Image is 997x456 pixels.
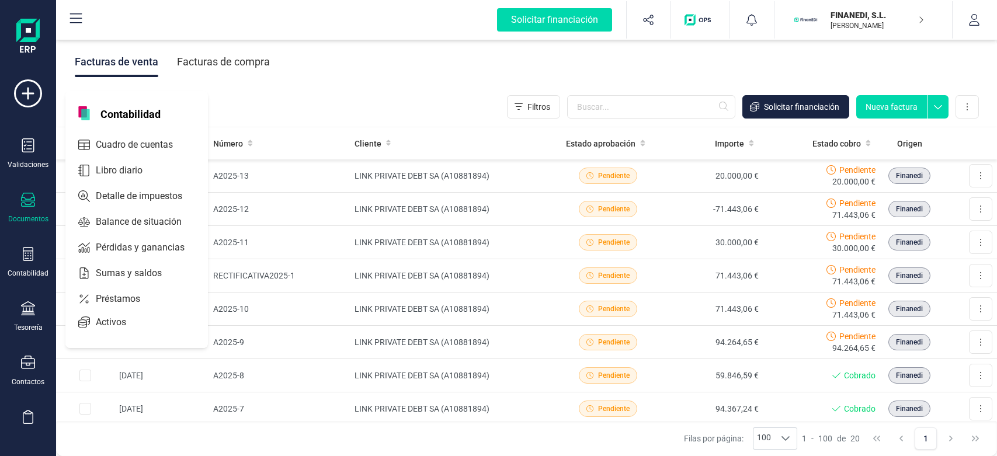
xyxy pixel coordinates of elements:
[837,433,846,444] span: de
[177,47,270,77] div: Facturas de compra
[753,428,774,449] span: 100
[91,266,183,280] span: Sumas y saldos
[91,163,164,177] span: Libro diario
[715,138,744,149] span: Importe
[844,403,876,415] span: Cobrado
[350,392,557,426] td: LINK PRIVATE DEBT SA (A10881894)
[598,170,630,181] span: Pendiente
[678,1,722,39] button: Logo de OPS
[79,370,91,381] div: Row Selected 4d9a4e91-2af8-496b-a67c-0062f7f6843e
[802,433,807,444] span: 1
[114,359,209,392] td: [DATE]
[896,270,923,281] span: Finanedi
[483,1,626,39] button: Solicitar financiación
[764,101,839,113] span: Solicitar financiación
[350,193,557,226] td: LINK PRIVATE DEBT SA (A10881894)
[839,330,876,342] span: Pendiente
[685,14,715,26] img: Logo de OPS
[839,231,876,242] span: Pendiente
[684,427,797,450] div: Filas por página:
[742,95,849,119] button: Solicitar financiación
[660,326,763,359] td: 94.264,65 €
[832,276,876,287] span: 71.443,06 €
[93,106,168,120] span: Contabilidad
[209,226,350,259] td: A2025-11
[91,215,203,229] span: Balance de situación
[598,304,630,314] span: Pendiente
[209,259,350,293] td: RECTIFICATIVA2025-1
[896,237,923,248] span: Finanedi
[114,392,209,426] td: [DATE]
[91,189,203,203] span: Detalle de impuestos
[8,269,48,278] div: Contabilidad
[793,7,819,33] img: FI
[940,427,962,450] button: Next Page
[896,370,923,381] span: Finanedi
[598,403,630,414] span: Pendiente
[660,159,763,193] td: 20.000,00 €
[8,214,48,224] div: Documentos
[660,359,763,392] td: 59.846,59 €
[350,326,557,359] td: LINK PRIVATE DEBT SA (A10881894)
[818,433,832,444] span: 100
[350,259,557,293] td: LINK PRIVATE DEBT SA (A10881894)
[527,101,550,113] span: Filtros
[788,1,938,39] button: FIFINANEDI, S.L.[PERSON_NAME]
[844,370,876,381] span: Cobrado
[91,292,161,306] span: Préstamos
[75,47,158,77] div: Facturas de venta
[598,370,630,381] span: Pendiente
[598,237,630,248] span: Pendiente
[507,95,560,119] button: Filtros
[91,315,147,329] span: Activos
[856,95,927,119] button: Nueva factura
[91,241,206,255] span: Pérdidas y ganancias
[866,427,888,450] button: First Page
[896,170,923,181] span: Finanedi
[598,337,630,347] span: Pendiente
[12,431,44,441] div: Inventario
[209,159,350,193] td: A2025-13
[598,270,630,281] span: Pendiente
[350,226,557,259] td: LINK PRIVATE DEBT SA (A10881894)
[964,427,986,450] button: Last Page
[915,427,937,450] button: Page 1
[839,197,876,209] span: Pendiente
[79,403,91,415] div: Row Selected f5113622-9239-413c-bf00-72cf8bf60852
[209,293,350,326] td: A2025-10
[16,19,40,56] img: Logo Finanedi
[598,204,630,214] span: Pendiente
[832,209,876,221] span: 71.443,06 €
[660,259,763,293] td: 71.443,06 €
[896,304,923,314] span: Finanedi
[209,326,350,359] td: A2025-9
[350,293,557,326] td: LINK PRIVATE DEBT SA (A10881894)
[832,342,876,354] span: 94.264,65 €
[566,138,635,149] span: Estado aprobación
[832,176,876,187] span: 20.000,00 €
[831,21,924,30] p: [PERSON_NAME]
[8,160,48,169] div: Validaciones
[812,138,861,149] span: Estado cobro
[839,297,876,309] span: Pendiente
[802,433,860,444] div: -
[660,392,763,426] td: 94.367,24 €
[832,309,876,321] span: 71.443,06 €
[209,359,350,392] td: A2025-8
[660,293,763,326] td: 71.443,06 €
[12,377,44,387] div: Contactos
[350,159,557,193] td: LINK PRIVATE DEBT SA (A10881894)
[896,337,923,347] span: Finanedi
[350,359,557,392] td: LINK PRIVATE DEBT SA (A10881894)
[660,226,763,259] td: 30.000,00 €
[355,138,381,149] span: Cliente
[831,9,924,21] p: FINANEDI, S.L.
[567,95,735,119] input: Buscar...
[897,138,922,149] span: Origen
[896,403,923,414] span: Finanedi
[896,204,923,214] span: Finanedi
[91,138,194,152] span: Cuadro de cuentas
[839,164,876,176] span: Pendiente
[209,193,350,226] td: A2025-12
[497,8,612,32] div: Solicitar financiación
